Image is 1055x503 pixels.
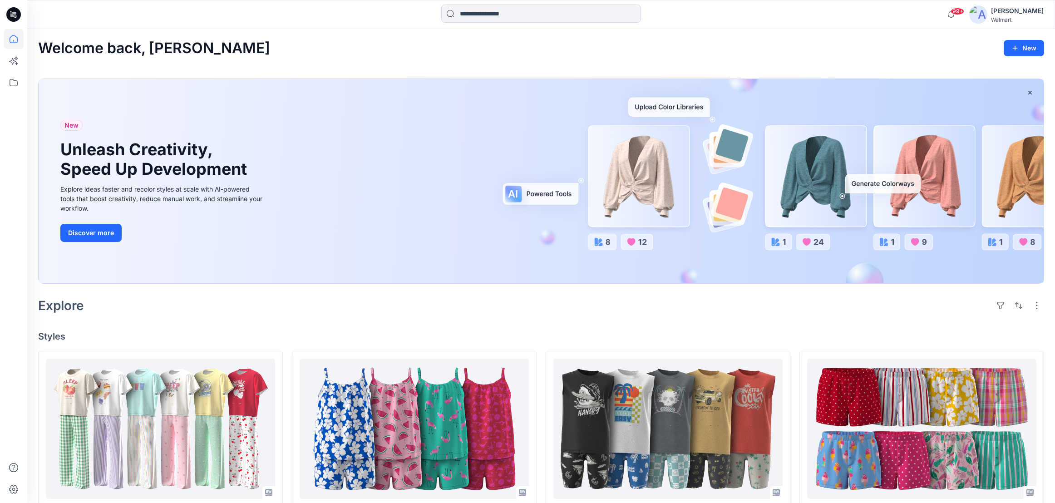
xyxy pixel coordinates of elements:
[60,224,265,242] a: Discover more
[60,140,251,179] h1: Unleash Creativity, Speed Up Development
[46,359,275,499] a: GIRLS 2PC SLEEP GRAPHIC SET- PANTS - CORRECT HEM
[300,359,529,499] a: WN GIRLS 2PC TANK SHORT PROMO SET
[991,5,1044,16] div: [PERSON_NAME]
[991,16,1044,23] div: Walmart
[60,224,122,242] button: Discover more
[807,359,1036,499] a: WN GIRLS 2PK KNIT SHORT
[38,331,1044,342] h4: Styles
[951,8,964,15] span: 99+
[1004,40,1044,56] button: New
[553,359,783,499] a: D24- BOYS 2PC PROMO SLEEP SHORT SET
[969,5,987,24] img: avatar
[64,120,79,131] span: New
[60,184,265,213] div: Explore ideas faster and recolor styles at scale with AI-powered tools that boost creativity, red...
[38,40,270,57] h2: Welcome back, [PERSON_NAME]
[38,298,84,313] h2: Explore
